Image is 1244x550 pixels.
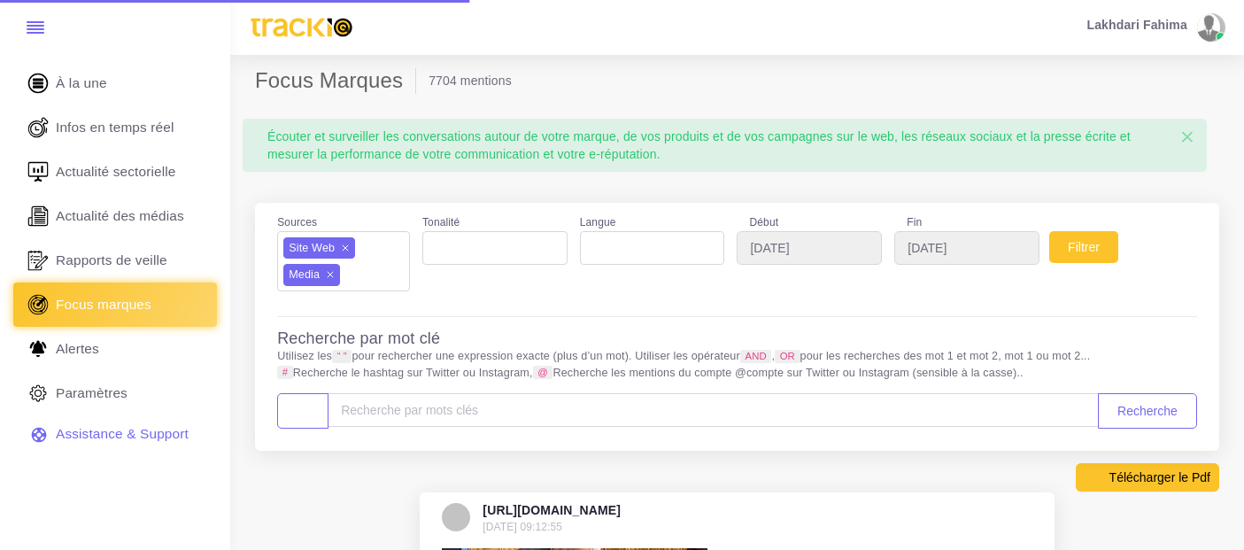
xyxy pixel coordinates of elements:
code: “ ” [332,350,352,363]
img: revue-sectorielle.svg [25,159,51,185]
span: Actualité sectorielle [56,162,176,182]
input: YYYY-MM-DD [894,231,1039,265]
span: Télécharger le Pdf [1109,469,1210,486]
a: Infos en temps réel [13,105,217,150]
code: @ [533,366,553,379]
span: Alertes [56,339,99,359]
button: Télécharger le Pdf [1076,463,1219,492]
img: rapport_1.svg [25,247,51,274]
label: Fin [894,214,1039,231]
button: Close [1168,119,1207,156]
img: revue-live.svg [25,114,51,141]
span: À la une [56,74,107,93]
img: focus-marques.svg [25,291,51,318]
span: Infos en temps réel [56,118,174,137]
input: Amount [328,393,1099,427]
a: Lakhdari Fahima avatar [1078,13,1232,42]
code: AND [740,350,772,363]
li: Site Web [283,237,355,259]
img: parametre.svg [25,380,51,407]
label: Langue [580,214,616,231]
a: Alertes [13,327,217,371]
img: Alerte.svg [25,336,51,362]
span: Actualité des médias [56,206,184,226]
h2: Focus Marques [255,68,416,94]
span: Lakhdari Fahima [1086,19,1186,31]
code: # [277,366,293,379]
a: Paramètres [13,371,217,415]
span: Paramètres [56,383,127,403]
img: revue-editorielle.svg [25,203,51,229]
span: Focus marques [56,295,151,314]
label: Tonalité [422,214,460,231]
label: Début [737,214,882,231]
code: OR [775,350,800,363]
small: [DATE] 09:12:55 [483,521,562,533]
li: 7704 mentions [429,72,512,89]
input: YYYY-MM-DD [737,231,882,265]
h4: Recherche par mot clé [277,329,440,349]
a: Rapports de veille [13,238,217,283]
span: Rapports de veille [56,251,167,270]
span: Assistance & Support [56,424,189,444]
img: trackio.svg [243,10,360,45]
a: Actualité sectorielle [13,150,217,194]
li: Media [283,264,340,285]
label: Sources [277,214,317,231]
p: Utilisez les pour rechercher une expression exacte (plus d’un mot). Utiliser les opérateur , pour... [277,348,1197,380]
img: avatar [1197,13,1220,42]
span: × [1180,123,1194,151]
a: Focus marques [13,283,217,327]
img: home.svg [25,70,51,97]
a: Actualité des médias [13,194,217,238]
a: À la une [13,61,217,105]
button: Filtrer [1049,231,1118,263]
h5: [URL][DOMAIN_NAME] [483,503,621,518]
button: Recherche [1098,393,1197,429]
div: Écouter et surveiller les conversations autour de votre marque, de vos produits et de vos campagn... [255,119,1194,172]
